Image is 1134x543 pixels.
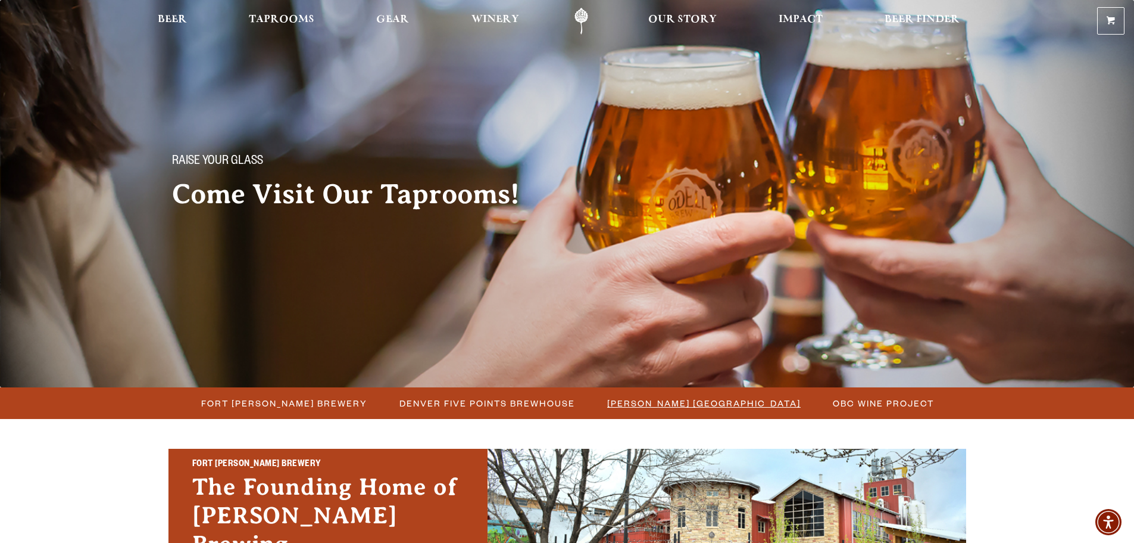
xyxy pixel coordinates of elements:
[172,154,263,170] span: Raise your glass
[172,179,543,209] h2: Come Visit Our Taprooms!
[471,15,519,24] span: Winery
[779,15,823,24] span: Impact
[150,8,195,35] a: Beer
[559,8,604,35] a: Odell Home
[833,395,934,412] span: OBC Wine Project
[194,395,373,412] a: Fort [PERSON_NAME] Brewery
[826,395,940,412] a: OBC Wine Project
[607,395,801,412] span: [PERSON_NAME] [GEOGRAPHIC_DATA]
[600,395,807,412] a: [PERSON_NAME] [GEOGRAPHIC_DATA]
[648,15,717,24] span: Our Story
[201,395,367,412] span: Fort [PERSON_NAME] Brewery
[158,15,187,24] span: Beer
[1095,509,1121,535] div: Accessibility Menu
[376,15,409,24] span: Gear
[368,8,417,35] a: Gear
[641,8,724,35] a: Our Story
[392,395,581,412] a: Denver Five Points Brewhouse
[241,8,322,35] a: Taprooms
[399,395,575,412] span: Denver Five Points Brewhouse
[771,8,830,35] a: Impact
[464,8,527,35] a: Winery
[885,15,960,24] span: Beer Finder
[192,457,464,473] h2: Fort [PERSON_NAME] Brewery
[249,15,314,24] span: Taprooms
[877,8,967,35] a: Beer Finder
